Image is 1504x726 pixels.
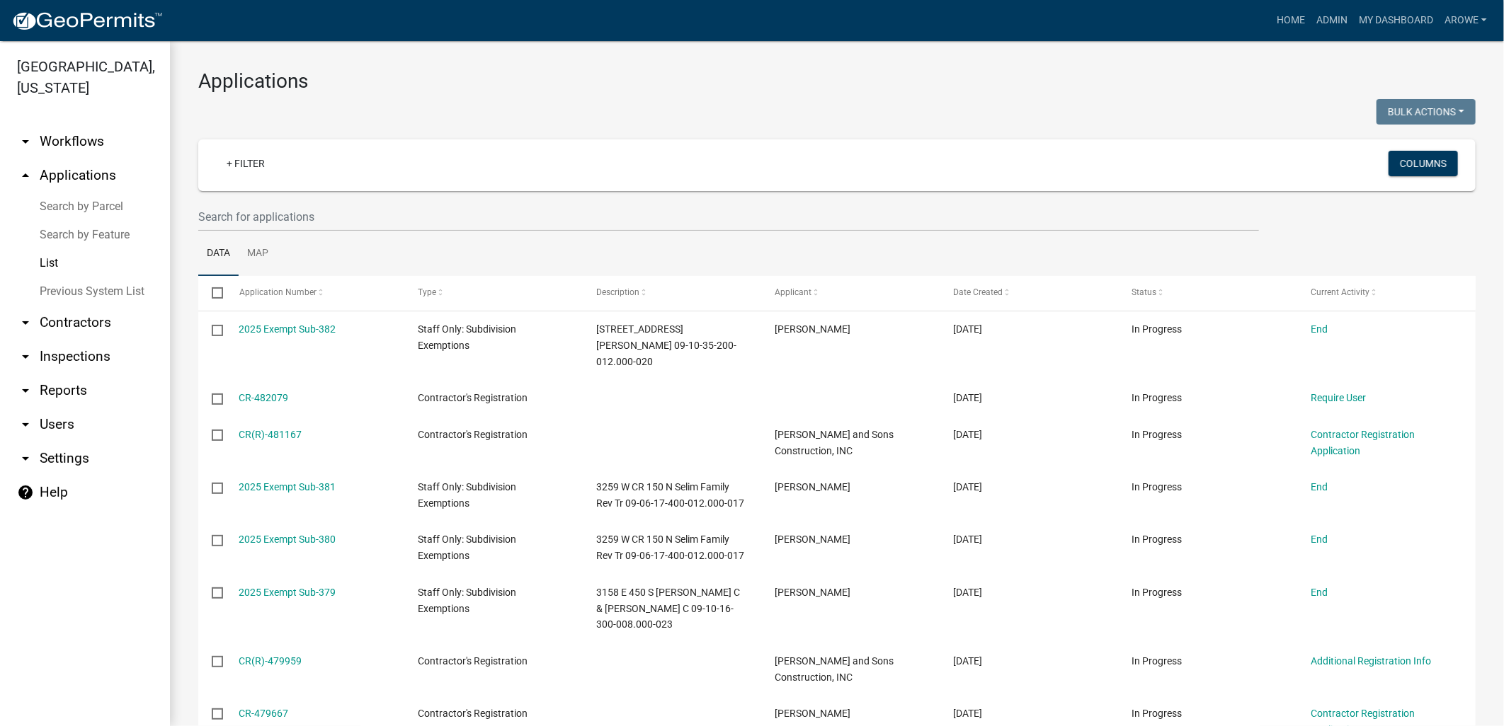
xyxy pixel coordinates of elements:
i: arrow_drop_down [17,450,34,467]
span: Contractor's Registration [418,392,528,403]
input: Search for applications [198,202,1259,231]
button: Columns [1389,151,1458,176]
datatable-header-cell: Current Activity [1297,276,1476,310]
a: Data [198,231,239,277]
span: Staff Only: Subdivision Exemptions [418,481,516,509]
a: Map [239,231,277,277]
span: In Progress [1132,392,1183,403]
a: 2025 Exempt Sub-379 [239,587,336,598]
h3: Applications [198,69,1476,93]
i: arrow_drop_down [17,416,34,433]
datatable-header-cell: Description [583,276,761,310]
datatable-header-cell: Type [404,276,583,310]
span: Contractor's Registration [418,708,528,719]
a: My Dashboard [1353,7,1439,34]
a: CR-482079 [239,392,289,403]
span: In Progress [1132,323,1183,335]
i: arrow_drop_down [17,382,34,399]
span: Arin Shaver [775,481,850,492]
span: Date Created [954,287,1003,297]
a: Contractor Registration Application [1311,429,1415,456]
span: Contractor's Registration [418,655,528,667]
a: + Filter [215,151,276,176]
span: Staff Only: Subdivision Exemptions [418,534,516,561]
span: Current Activity [1311,287,1369,297]
a: CR-479667 [239,708,289,719]
span: Arin Shaver [775,323,850,335]
span: 09/18/2025 [954,587,983,598]
span: Arin Shaver [775,534,850,545]
span: In Progress [1132,708,1183,719]
a: 2025 Exempt Sub-382 [239,323,336,335]
span: 09/22/2025 [954,323,983,335]
a: arowe [1439,7,1493,34]
a: End [1311,323,1328,335]
a: 2025 Exempt Sub-381 [239,481,336,492]
datatable-header-cell: Date Created [940,276,1118,310]
span: Applicant [775,287,811,297]
a: 2025 Exempt Sub-380 [239,534,336,545]
span: Diana Pickup [775,708,850,719]
span: Status [1132,287,1157,297]
span: Staff Only: Subdivision Exemptions [418,323,516,351]
span: Staff Only: Subdivision Exemptions [418,587,516,614]
a: CR(R)-481167 [239,429,302,440]
span: Hays and Sons Construction, INC [775,655,894,683]
datatable-header-cell: Select [198,276,225,310]
span: In Progress [1132,481,1183,492]
span: 3259 W CR 150 N Selim Family Rev Tr 09-06-17-400-012.000-017 [596,534,744,561]
span: 09/22/2025 [954,392,983,403]
span: 09/18/2025 [954,534,983,545]
a: End [1311,481,1328,492]
span: 3259 W CR 150 N Selim Family Rev Tr 09-06-17-400-012.000-017 [596,481,744,509]
span: In Progress [1132,429,1183,440]
datatable-header-cell: Applicant [761,276,940,310]
span: Description [596,287,639,297]
i: arrow_drop_down [17,348,34,365]
span: 09/17/2025 [954,708,983,719]
span: In Progress [1132,587,1183,598]
i: help [17,484,34,501]
span: In Progress [1132,655,1183,667]
a: Additional Registration Info [1311,655,1431,667]
span: Contractor's Registration [418,429,528,440]
span: 3158 E 450 S Greider, Gordon C & Judith C 09-10-16-300-008.000-023 [596,587,740,630]
a: Home [1271,7,1311,34]
span: Hays and Sons Construction, INC [775,429,894,456]
span: 09/18/2025 [954,481,983,492]
datatable-header-cell: Application Number [225,276,404,310]
i: arrow_drop_down [17,314,34,331]
a: End [1311,534,1328,545]
span: Application Number [239,287,317,297]
span: Type [418,287,436,297]
button: Bulk Actions [1377,99,1476,125]
span: 09/17/2025 [954,655,983,667]
a: Require User [1311,392,1366,403]
span: In Progress [1132,534,1183,545]
span: 5184 E ST RD 218 Plank, Betty Joan Rev Tr 09-10-35-200-012.000-020 [596,323,736,367]
i: arrow_drop_down [17,133,34,150]
a: CR(R)-479959 [239,655,302,667]
i: arrow_drop_up [17,167,34,184]
span: 09/19/2025 [954,429,983,440]
a: Admin [1311,7,1353,34]
datatable-header-cell: Status [1119,276,1297,310]
span: Arin Shaver [775,587,850,598]
a: End [1311,587,1328,598]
